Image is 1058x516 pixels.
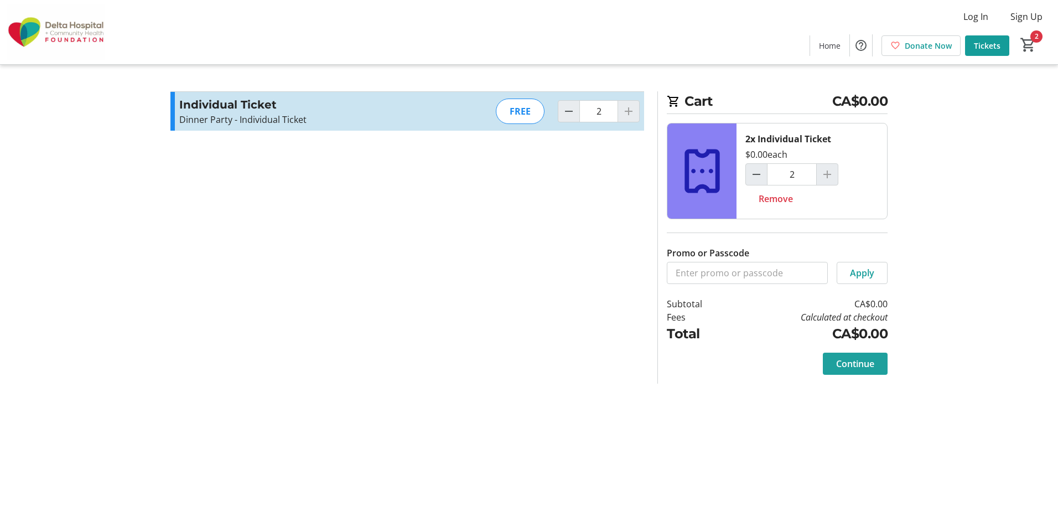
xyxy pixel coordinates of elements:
[810,35,849,56] a: Home
[731,311,888,324] td: Calculated at checkout
[667,91,888,114] h2: Cart
[759,192,793,205] span: Remove
[832,91,888,111] span: CA$0.00
[558,101,579,122] button: Decrement by one
[7,4,105,60] img: Delta Hospital and Community Health Foundation's Logo
[667,297,731,311] td: Subtotal
[496,99,544,124] div: FREE
[850,34,872,56] button: Help
[667,262,828,284] input: Enter promo or passcode
[955,8,997,25] button: Log In
[823,353,888,375] button: Continue
[974,40,1000,51] span: Tickets
[905,40,952,51] span: Donate Now
[745,132,831,146] div: 2x Individual Ticket
[1002,8,1051,25] button: Sign Up
[179,113,421,126] p: Dinner Party - Individual Ticket
[965,35,1009,56] a: Tickets
[746,164,767,185] button: Decrement by one
[667,246,749,260] label: Promo or Passcode
[963,10,988,23] span: Log In
[179,96,421,113] h3: Individual Ticket
[731,297,888,311] td: CA$0.00
[731,324,888,344] td: CA$0.00
[1010,10,1043,23] span: Sign Up
[767,163,817,185] input: Individual Ticket Quantity
[667,311,731,324] td: Fees
[836,357,874,370] span: Continue
[745,188,806,210] button: Remove
[579,100,618,122] input: Individual Ticket Quantity
[1018,35,1038,55] button: Cart
[850,266,874,280] span: Apply
[881,35,961,56] a: Donate Now
[745,148,787,161] div: $0.00 each
[667,324,731,344] td: Total
[819,40,841,51] span: Home
[837,262,888,284] button: Apply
